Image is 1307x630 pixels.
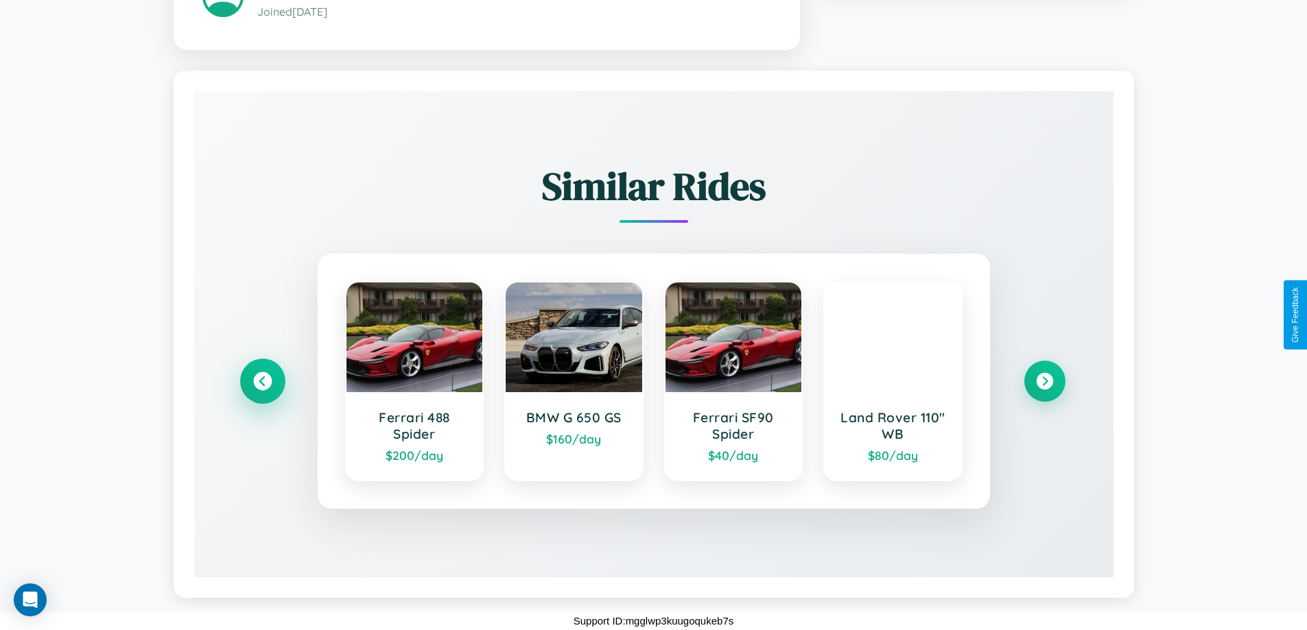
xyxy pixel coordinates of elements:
[838,448,947,463] div: $ 80 /day
[1291,287,1300,343] div: Give Feedback
[345,281,484,481] a: Ferrari 488 Spider$200/day
[838,409,947,442] h3: Land Rover 110" WB
[504,281,644,481] a: BMW G 650 GS$160/day
[360,448,469,463] div: $ 200 /day
[360,409,469,442] h3: Ferrari 488 Spider
[257,2,771,22] p: Joined [DATE]
[519,409,628,426] h3: BMW G 650 GS
[519,431,628,446] div: $ 160 /day
[242,160,1065,213] h2: Similar Rides
[679,409,788,442] h3: Ferrari SF90 Spider
[574,611,734,630] p: Support ID: mgglwp3kuugoqukeb7s
[664,281,803,481] a: Ferrari SF90 Spider$40/day
[679,448,788,463] div: $ 40 /day
[823,281,963,481] a: Land Rover 110" WB$80/day
[14,583,47,616] div: Open Intercom Messenger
